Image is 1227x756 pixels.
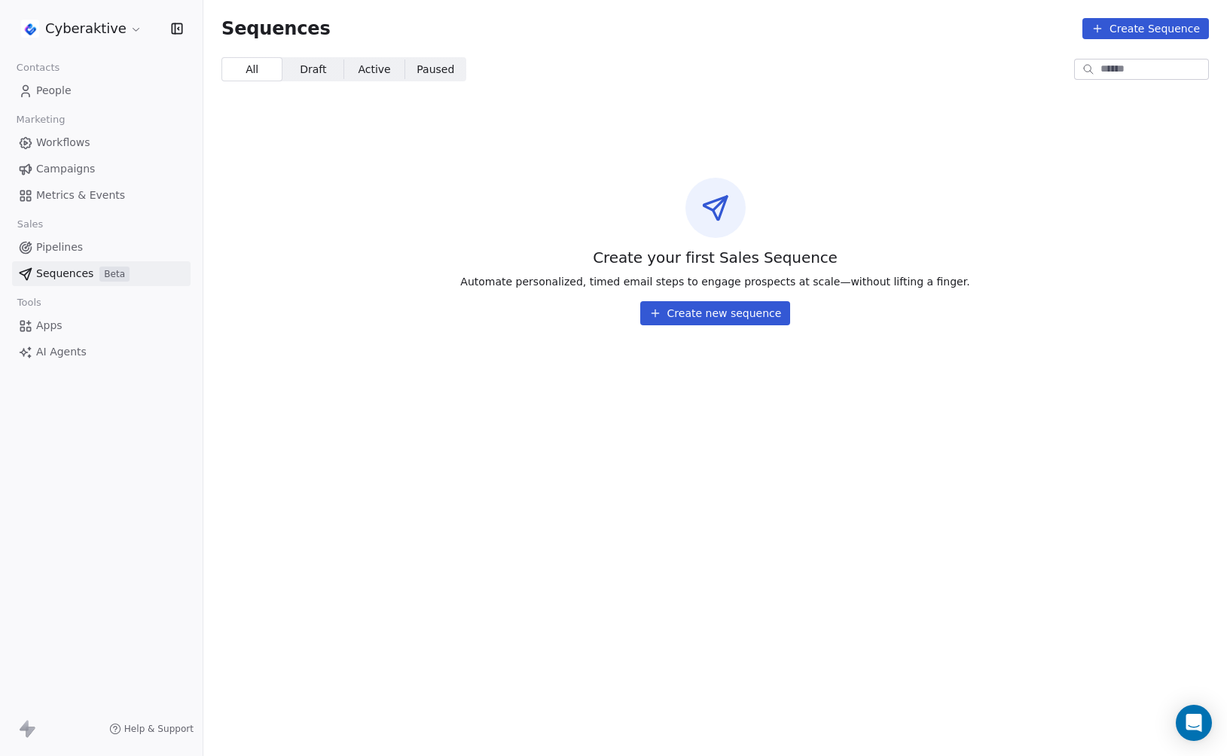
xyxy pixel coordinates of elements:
[12,78,191,103] a: People
[1082,18,1209,39] button: Create Sequence
[124,723,194,735] span: Help & Support
[460,274,969,289] span: Automate personalized, timed email steps to engage prospects at scale—without lifting a finger.
[12,157,191,181] a: Campaigns
[109,723,194,735] a: Help & Support
[36,135,90,151] span: Workflows
[12,313,191,338] a: Apps
[593,247,838,268] span: Create your first Sales Sequence
[45,19,127,38] span: Cyberaktive
[36,318,63,334] span: Apps
[12,130,191,155] a: Workflows
[300,62,326,78] span: Draft
[640,301,791,325] button: Create new sequence
[11,291,47,314] span: Tools
[36,187,125,203] span: Metrics & Events
[21,20,39,38] img: 2.jpg
[12,261,191,286] a: SequencesBeta
[18,16,145,41] button: Cyberaktive
[11,213,50,236] span: Sales
[36,344,87,360] span: AI Agents
[10,108,72,131] span: Marketing
[12,235,191,260] a: Pipelines
[36,266,93,282] span: Sequences
[36,83,72,99] span: People
[10,56,66,79] span: Contacts
[221,18,331,39] span: Sequences
[36,161,95,177] span: Campaigns
[12,183,191,208] a: Metrics & Events
[12,340,191,364] a: AI Agents
[358,62,390,78] span: Active
[417,62,454,78] span: Paused
[99,267,130,282] span: Beta
[1176,705,1212,741] div: Open Intercom Messenger
[36,239,83,255] span: Pipelines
